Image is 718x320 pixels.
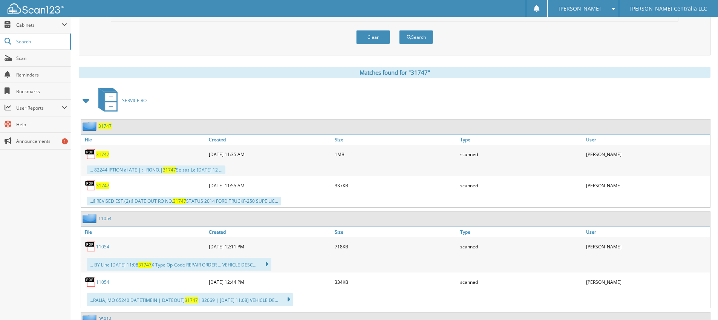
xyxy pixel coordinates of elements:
[16,138,67,144] span: Announcements
[16,105,62,111] span: User Reports
[458,239,584,254] div: scanned
[85,149,96,160] img: PDF.png
[96,151,109,158] a: 31747
[98,215,112,222] a: 11054
[62,138,68,144] div: 1
[85,180,96,191] img: PDF.png
[122,97,147,104] span: SERVICE RO
[333,239,459,254] div: 718KB
[16,88,67,95] span: Bookmarks
[87,258,271,271] div: ... BY Line [DATE] 11:08 X Type Op-Code REPAIR ORDER ... VEHICLE DESC...
[333,178,459,193] div: 337KB
[559,6,601,11] span: [PERSON_NAME]
[81,227,207,237] a: File
[458,274,584,289] div: scanned
[584,239,710,254] div: [PERSON_NAME]
[185,297,198,303] span: 31747
[138,262,152,268] span: 31747
[87,165,225,174] div: ... 82244 IPTION ai ATE | : _RONO.| Se sas Le [DATE] 12 ...
[16,121,67,128] span: Help
[16,72,67,78] span: Reminders
[399,30,433,44] button: Search
[458,178,584,193] div: scanned
[458,227,584,237] a: Type
[584,178,710,193] div: [PERSON_NAME]
[98,123,112,129] a: 31747
[163,167,176,173] span: 31747
[333,147,459,162] div: 1MB
[207,178,333,193] div: [DATE] 11:55 AM
[356,30,390,44] button: Clear
[83,214,98,223] img: folder2.png
[79,67,710,78] div: Matches found for "31747"
[207,227,333,237] a: Created
[83,121,98,131] img: folder2.png
[207,147,333,162] div: [DATE] 11:35 AM
[16,38,66,45] span: Search
[333,274,459,289] div: 334KB
[207,135,333,145] a: Created
[87,293,293,306] div: ...RALIA, MO 65240 DATETIMEIN | DATEOUT] | 32069 | [DATE] 11:08] VEHICLE DE...
[16,55,67,61] span: Scan
[94,86,147,115] a: SERVICE RO
[81,135,207,145] a: File
[584,227,710,237] a: User
[584,147,710,162] div: [PERSON_NAME]
[207,274,333,289] div: [DATE] 12:44 PM
[207,239,333,254] div: [DATE] 12:11 PM
[333,135,459,145] a: Size
[16,22,62,28] span: Cabinets
[630,6,707,11] span: [PERSON_NAME] Centralia LLC
[584,135,710,145] a: User
[96,279,109,285] a: 11054
[96,182,109,189] a: 31747
[87,197,281,205] div: ...§ REVISED EST.(2) § DATE OUT RO NO. STATUS 2014 FORD TRUCKF-250 SUPE LIC...
[333,227,459,237] a: Size
[458,147,584,162] div: scanned
[173,198,186,204] span: 31747
[96,243,109,250] a: 11054
[8,3,64,14] img: scan123-logo-white.svg
[85,241,96,252] img: PDF.png
[584,274,710,289] div: [PERSON_NAME]
[458,135,584,145] a: Type
[85,276,96,288] img: PDF.png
